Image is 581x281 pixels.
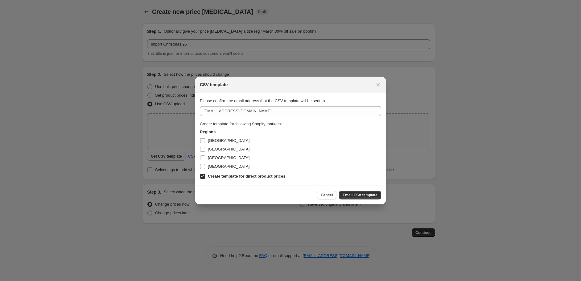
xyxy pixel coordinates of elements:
[208,147,249,151] span: [GEOGRAPHIC_DATA]
[343,193,377,198] span: Email CSV template
[208,174,285,179] b: Create template for direct product prices
[200,121,381,127] div: Create template for following Shopify markets:
[374,80,382,89] button: Close
[200,129,381,135] h3: Regions
[321,193,333,198] span: Cancel
[208,164,249,169] span: [GEOGRAPHIC_DATA]
[339,191,381,199] button: Email CSV template
[200,82,228,88] h2: CSV template
[208,138,249,143] span: [GEOGRAPHIC_DATA]
[317,191,336,199] button: Cancel
[200,98,325,103] span: Please confirm the email address that the CSV template will be sent to
[208,155,249,160] span: [GEOGRAPHIC_DATA]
